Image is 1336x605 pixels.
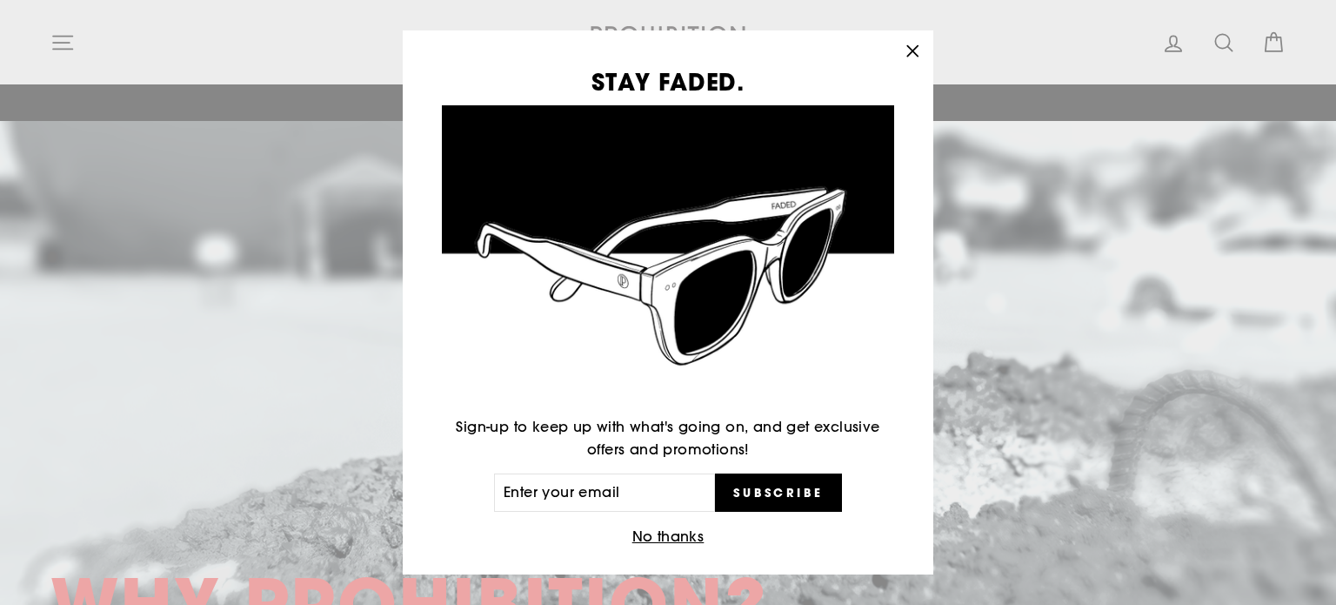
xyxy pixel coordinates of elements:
[442,416,894,460] p: Sign-up to keep up with what's going on, and get exclusive offers and promotions!
[715,474,842,512] button: Subscribe
[442,70,894,93] h3: STAY FADED.
[494,474,715,512] input: Enter your email
[627,525,710,549] button: No thanks
[733,485,824,501] span: Subscribe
